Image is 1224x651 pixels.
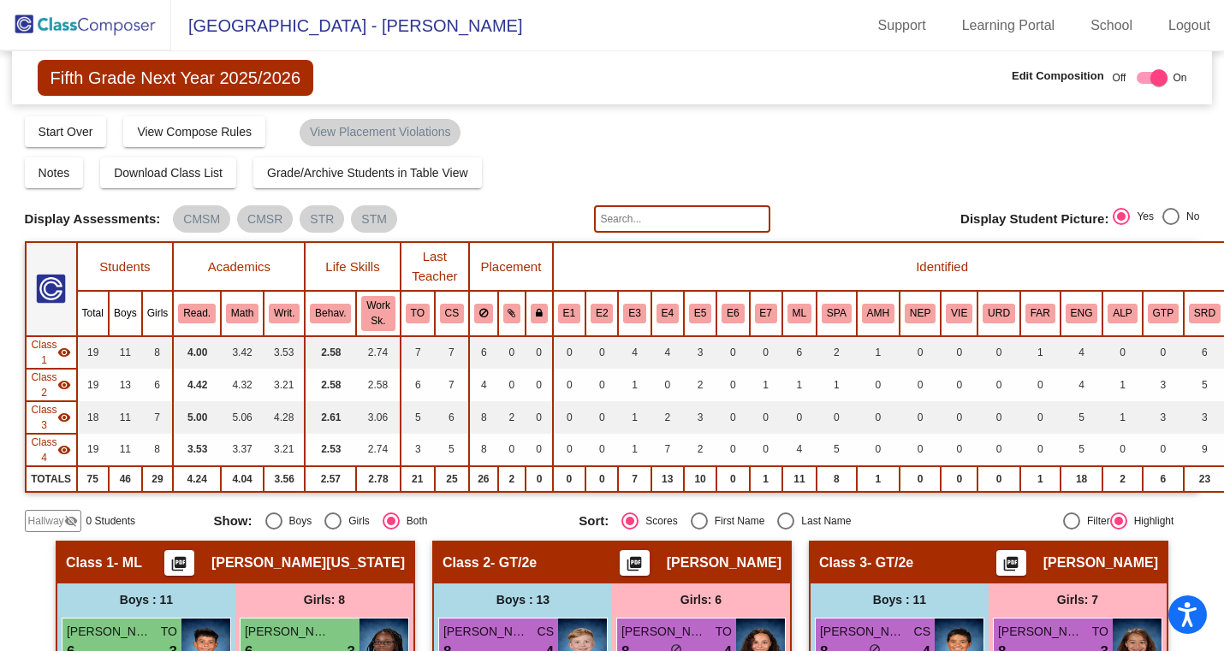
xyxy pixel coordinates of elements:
td: 4 [1061,369,1103,401]
button: ALP [1108,304,1137,323]
td: 0 [977,434,1020,466]
td: 1 [817,369,857,401]
th: Asian [585,291,618,335]
div: Highlight [1127,513,1174,529]
td: 6 [142,369,174,401]
span: - GT/2e [490,554,537,571]
span: Class 2 [443,554,490,571]
a: Logout [1155,12,1224,39]
td: 19 [77,434,109,466]
span: Display Assessments: [25,211,161,227]
td: 4.42 [173,369,221,401]
th: White [684,291,716,335]
a: Support [865,12,940,39]
td: 3.06 [356,401,400,434]
td: 2 [817,336,857,369]
mat-icon: visibility [57,443,71,457]
td: 8 [469,434,498,466]
td: 2 [651,401,684,434]
td: 1 [1020,336,1061,369]
td: 0 [977,369,1020,401]
td: 25 [435,466,469,492]
td: Ashlyn Gertie - ML/ILC [26,434,77,466]
button: Work Sk. [361,296,395,330]
button: ML [787,304,811,323]
button: VIE [946,304,972,323]
button: Math [226,304,258,323]
td: 4 [651,336,684,369]
a: School [1077,12,1146,39]
mat-icon: visibility [57,378,71,392]
td: 18 [77,401,109,434]
button: SRD [1189,304,1221,323]
div: Last Name [794,513,851,529]
div: Girls: 8 [235,583,413,618]
mat-chip: View Placement Violations [300,119,460,146]
th: Keep away students [469,291,498,335]
td: 0 [900,434,941,466]
div: Girls [342,513,370,529]
td: 3.21 [264,369,305,401]
td: 46 [109,466,142,492]
mat-chip: STR [300,205,344,233]
span: [PERSON_NAME] [67,623,152,641]
span: [PERSON_NAME] [1043,554,1158,571]
td: 0 [651,369,684,401]
th: Gifted and Talented Pool [1143,291,1184,335]
span: [PERSON_NAME] [443,623,529,641]
td: 3 [1143,401,1184,434]
td: 5.00 [173,401,221,434]
span: [PERSON_NAME][US_STATE] [211,554,405,571]
td: 0 [977,401,1020,434]
mat-chip: CMSR [237,205,293,233]
mat-radio-group: Select an option [579,512,931,530]
span: [PERSON_NAME] [820,623,906,641]
td: 2.74 [356,336,400,369]
button: FAR [1025,304,1055,323]
td: 8 [817,466,857,492]
td: 0 [941,369,977,401]
th: Home Language - Nepali [900,291,941,335]
td: 3.53 [173,434,221,466]
td: 0 [857,434,900,466]
td: 2.58 [356,369,400,401]
button: E3 [623,304,645,323]
td: 1 [750,369,782,401]
span: Class 3 [32,402,57,433]
td: 6 [435,401,469,434]
td: 13 [109,369,142,401]
td: 8 [142,434,174,466]
td: 8 [142,336,174,369]
td: 3 [401,434,435,466]
td: 4 [618,336,651,369]
button: Print Students Details [996,550,1026,576]
td: Carlie Kmak - GT/2e [26,401,77,434]
th: Last Teacher [401,242,469,291]
button: Notes [25,157,84,188]
td: 2.58 [305,336,356,369]
td: 5.06 [221,401,264,434]
td: 0 [553,466,585,492]
td: 1 [618,369,651,401]
mat-chip: STM [351,205,397,233]
button: ENG [1066,304,1098,323]
td: Deja Washington - ML [26,336,77,369]
td: 0 [585,466,618,492]
span: Display Student Picture: [960,211,1108,227]
span: TO [716,623,732,641]
mat-icon: picture_as_pdf [1001,554,1021,578]
td: 5 [435,434,469,466]
td: 4 [782,434,817,466]
button: AMH [862,304,894,323]
td: Francis Corrado - GT/2e [26,369,77,401]
td: 2.61 [305,401,356,434]
td: 0 [553,434,585,466]
td: 0 [498,369,526,401]
td: 2 [498,401,526,434]
button: E5 [689,304,711,323]
mat-icon: visibility [57,411,71,424]
td: 0 [900,369,941,401]
td: 4.24 [173,466,221,492]
a: Learning Portal [948,12,1069,39]
td: 11 [109,336,142,369]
